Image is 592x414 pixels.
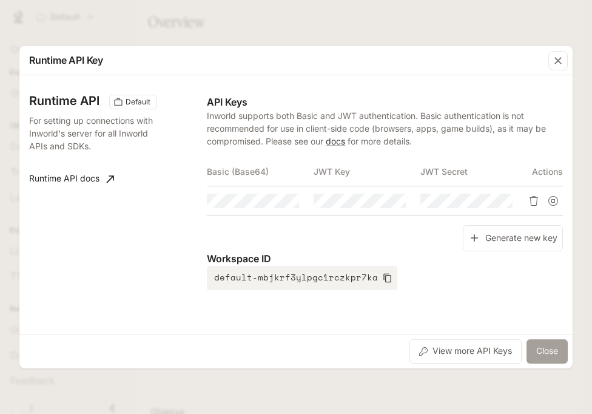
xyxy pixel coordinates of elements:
[207,95,563,109] p: API Keys
[463,225,563,251] button: Generate new key
[207,266,397,290] button: default-mbjkrf3ylpgc1rczkpr7ka
[109,95,157,109] div: These keys will apply to your current workspace only
[526,339,568,364] button: Close
[24,167,119,191] a: Runtime API docs
[409,339,522,364] button: View more API Keys
[207,109,563,148] p: Inworld supports both Basic and JWT authentication. Basic authentication is not recommended for u...
[29,95,99,107] h3: Runtime API
[326,136,345,146] a: docs
[29,114,155,152] p: For setting up connections with Inworld's server for all Inworld APIs and SDKs.
[524,191,543,211] button: Delete API key
[121,97,155,107] span: Default
[207,251,563,266] p: Workspace ID
[543,191,563,211] button: Suspend API key
[314,157,420,186] th: JWT Key
[420,157,527,186] th: JWT Secret
[527,157,563,186] th: Actions
[29,53,103,67] p: Runtime API Key
[207,157,314,186] th: Basic (Base64)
